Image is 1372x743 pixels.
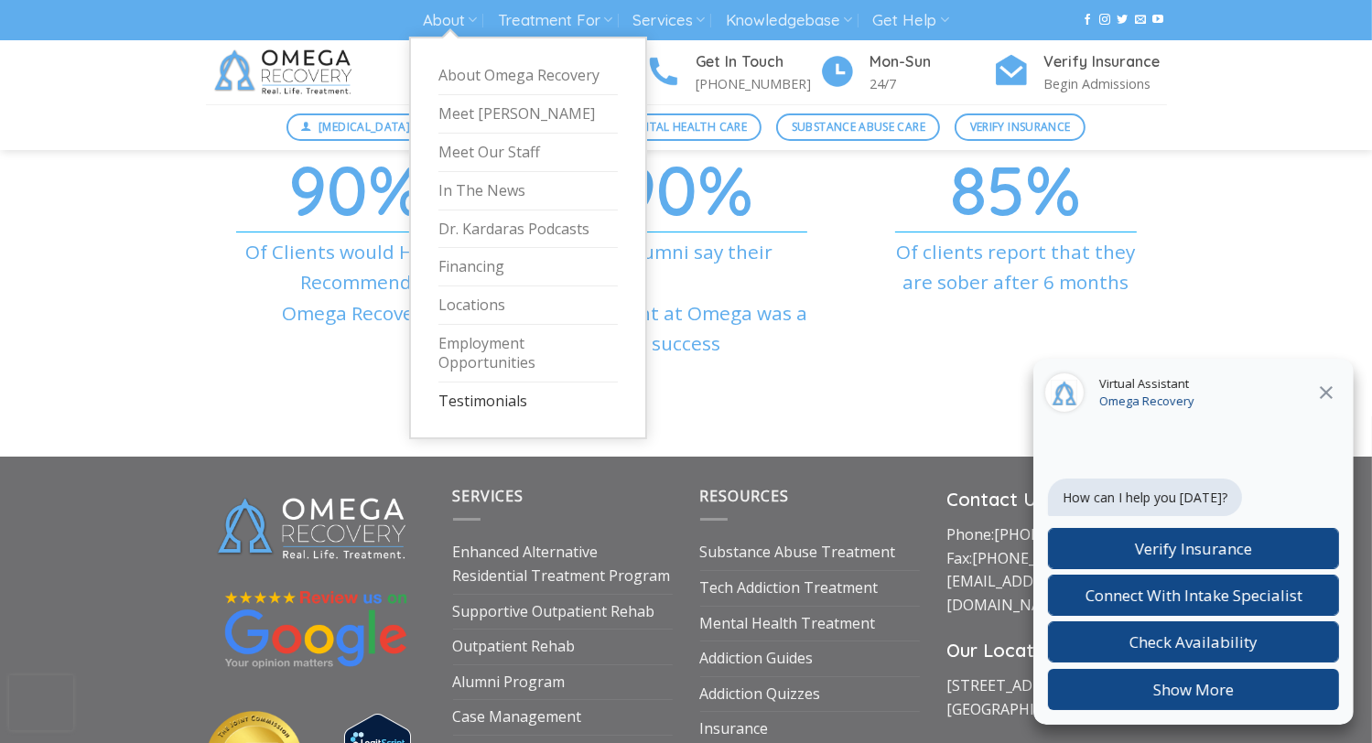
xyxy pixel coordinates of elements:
[453,535,673,593] a: Enhanced Alternative Residential Treatment Program
[700,677,821,712] a: Addiction Quizzes
[206,237,508,328] p: Of Clients would HIGHLY Recommend Omega Recovery
[792,118,925,135] span: Substance Abuse Care
[947,636,1167,665] h3: Our Location
[1152,14,1163,27] a: Follow on YouTube
[438,210,618,249] a: Dr. Kardaras Podcasts
[947,571,1073,615] a: [EMAIL_ADDRESS][DOMAIN_NAME]
[1099,14,1110,27] a: Follow on Instagram
[970,118,1071,135] span: Verify Insurance
[438,134,618,172] a: Meet Our Staff
[947,675,1095,719] a: [STREET_ADDRESS][GEOGRAPHIC_DATA]
[1044,73,1167,94] p: Begin Admissions
[9,675,73,730] iframe: reCAPTCHA
[700,486,789,506] span: Resources
[286,113,426,141] a: [MEDICAL_DATA]
[498,4,612,38] a: Treatment For
[453,595,655,630] a: Supportive Outpatient Rehab
[700,607,876,641] a: Mental Health Treatment
[947,488,1047,511] strong: Contact Us
[206,40,366,104] img: Omega Recovery
[438,57,618,95] a: About Omega Recovery
[697,50,819,74] h4: Get In Touch
[1082,14,1093,27] a: Follow on Facebook
[626,118,747,135] span: Mental Health Care
[645,50,819,95] a: Get In Touch [PHONE_NUMBER]
[865,237,1167,298] p: Of clients report that they are sober after 6 months
[873,4,949,38] a: Get Help
[632,4,705,38] a: Services
[865,183,1167,197] h1: 85%
[453,665,566,700] a: Alumni Program
[206,183,508,197] h1: 90%
[697,73,819,94] p: [PHONE_NUMBER]
[319,118,410,135] span: [MEDICAL_DATA]
[993,50,1167,95] a: Verify Insurance Begin Admissions
[995,524,1127,544] a: [PHONE_NUMBER]
[1044,50,1167,74] h4: Verify Insurance
[610,113,762,141] a: Mental Health Care
[726,4,852,38] a: Knowledgebase
[1118,14,1129,27] a: Follow on Twitter
[870,50,993,74] h4: Mon-Sun
[438,286,618,325] a: Locations
[776,113,940,141] a: Substance Abuse Care
[438,95,618,134] a: Meet [PERSON_NAME]
[955,113,1086,141] a: Verify Insurance
[535,237,837,359] p: Of Alumni say their treatment at Omega was a success
[438,248,618,286] a: Financing
[870,73,993,94] p: 24/7
[973,548,1105,568] a: [PHONE_NUMBER]
[453,630,576,664] a: Outpatient Rehab
[700,641,814,676] a: Addiction Guides
[453,486,524,506] span: Services
[453,700,582,735] a: Case Management
[438,325,618,382] a: Employment Opportunities
[438,172,618,210] a: In The News
[947,523,1167,617] p: Phone: Fax:
[535,183,837,197] h1: 90%
[1135,14,1146,27] a: Send us an email
[438,382,618,420] a: Testimonials
[423,4,477,38] a: About
[700,535,896,570] a: Substance Abuse Treatment
[700,571,879,606] a: Tech Addiction Treatment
